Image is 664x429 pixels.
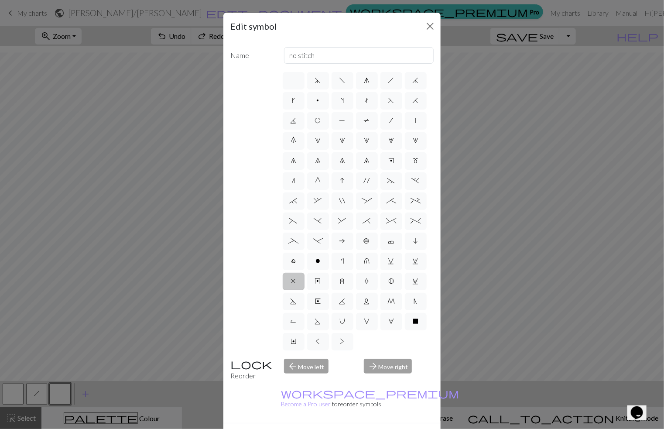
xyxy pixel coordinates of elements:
span: j [413,77,419,84]
span: p [317,97,319,104]
span: o [315,257,320,264]
span: | [415,117,416,124]
span: - [313,237,323,244]
span: workspace_premium [281,387,459,399]
span: T [364,117,370,124]
span: > [340,338,345,345]
span: W [388,318,394,325]
span: k [292,97,295,104]
span: F [388,97,394,104]
div: Reorder [225,359,279,381]
span: P [339,117,346,124]
span: R [291,318,297,325]
span: C [413,278,419,285]
small: to reorder symbols [281,390,459,408]
span: J [291,117,297,124]
span: N [414,298,418,305]
span: 0 [291,137,296,144]
span: u [364,257,370,264]
span: 5 [413,137,418,144]
span: H [413,97,419,104]
span: n [292,177,295,184]
span: h [388,77,394,84]
span: 7 [315,157,321,164]
span: f [339,77,346,84]
h5: Edit symbol [230,20,277,33]
a: Become a Pro user [281,390,459,408]
span: + [411,197,421,204]
span: Y [291,338,296,345]
iframe: chat widget [627,394,655,420]
span: I [340,177,345,184]
span: G [315,177,321,184]
span: z [340,278,345,285]
span: U [339,318,345,325]
span: s [341,97,344,104]
span: X [413,318,418,325]
span: E [315,298,321,305]
span: b [364,237,370,244]
span: 6 [291,157,296,164]
span: c [388,237,394,244]
span: B [388,278,394,285]
span: 1 [315,137,321,144]
span: K [339,298,346,305]
span: v [388,257,394,264]
span: ^ [386,217,396,224]
span: D [291,298,297,305]
span: g [364,77,370,84]
span: a [339,237,346,244]
span: & [339,217,346,224]
span: M [387,298,395,305]
span: d [315,77,321,84]
span: . [412,177,420,184]
span: V [364,318,370,325]
span: t [365,97,369,104]
span: m [413,157,418,164]
span: L [364,298,370,305]
span: < [316,338,320,345]
span: S [315,318,321,325]
span: i [414,237,418,244]
span: ~ [387,177,395,184]
span: % [411,217,421,224]
span: " [339,197,346,204]
span: / [389,117,393,124]
span: O [315,117,321,124]
span: ` [290,197,298,204]
span: 2 [339,137,345,144]
span: x [291,278,296,285]
span: 8 [339,157,345,164]
span: : [362,197,372,204]
button: Close [423,19,437,33]
span: , [314,197,322,204]
span: y [315,278,321,285]
span: 3 [364,137,370,144]
span: r [341,257,344,264]
span: ) [314,217,322,224]
span: w [413,257,419,264]
span: 9 [364,157,370,164]
span: ; [386,197,396,204]
span: A [365,278,369,285]
span: 4 [388,137,394,144]
span: _ [288,237,298,244]
span: l [291,257,296,264]
span: ' [364,177,370,184]
label: Name [225,47,279,64]
span: e [388,157,394,164]
span: ( [290,217,298,224]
